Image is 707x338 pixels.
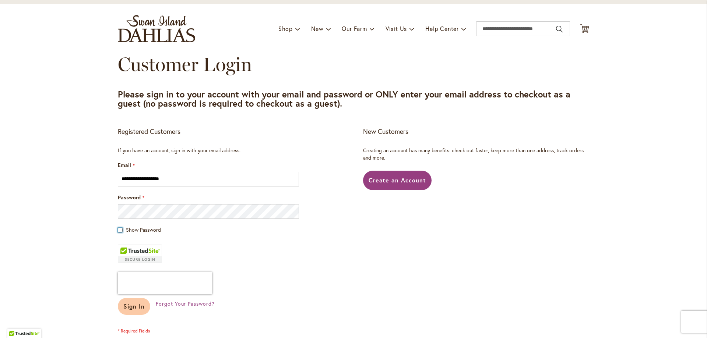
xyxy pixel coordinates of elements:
[118,127,180,136] strong: Registered Customers
[118,15,195,42] a: store logo
[118,161,131,168] span: Email
[156,300,215,307] a: Forgot Your Password?
[118,245,162,263] div: TrustedSite Certified
[118,194,141,201] span: Password
[118,298,150,315] button: Sign In
[6,312,26,332] iframe: Launch Accessibility Center
[118,147,344,154] div: If you have an account, sign in with your email address.
[311,25,323,32] span: New
[118,53,252,76] span: Customer Login
[126,226,161,233] span: Show Password
[156,300,215,307] span: Forgot Your Password?
[425,25,459,32] span: Help Center
[363,127,408,136] strong: New Customers
[342,25,367,32] span: Our Farm
[123,302,145,310] span: Sign In
[386,25,407,32] span: Visit Us
[118,88,570,109] strong: Please sign in to your account with your email and password or ONLY enter your email address to c...
[118,272,212,294] iframe: reCAPTCHA
[363,171,432,190] a: Create an Account
[369,176,426,184] span: Create an Account
[363,147,589,161] p: Creating an account has many benefits: check out faster, keep more than one address, track orders...
[278,25,293,32] span: Shop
